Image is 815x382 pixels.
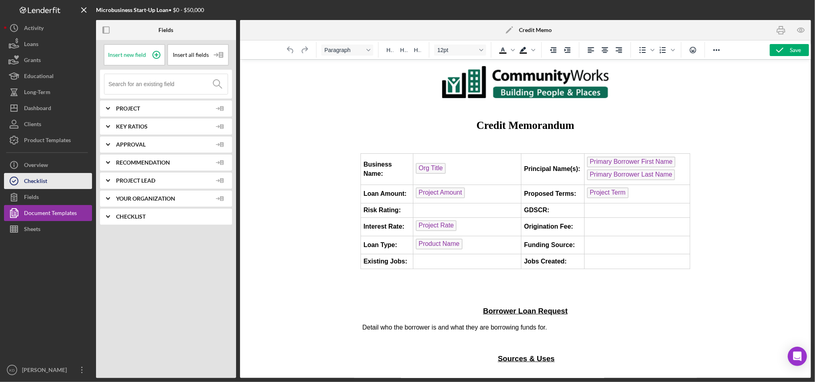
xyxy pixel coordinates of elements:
span: Insert new field [108,52,146,58]
div: [PERSON_NAME] [20,362,72,380]
text: KD [9,368,14,372]
button: Increase indent [561,44,574,56]
button: Heading 2 [397,44,410,56]
span: H2 [400,47,407,53]
div: Numbered list [656,44,676,56]
div: • $0 - $50,000 [96,7,204,13]
div: Background color Black [517,44,537,56]
b: Microbusiness Start-Up Loan [96,6,168,13]
div: Fields [159,27,174,33]
button: Redo [298,44,311,56]
div: Text color Black [496,44,516,56]
button: Undo [284,44,297,56]
span: Checklist [116,213,228,220]
div: Bullet list [636,44,656,56]
span: Key Ratios [116,123,212,130]
span: Approval [116,141,212,148]
button: Format Paragraph [321,44,373,56]
button: KD[PERSON_NAME] [4,362,92,378]
button: Emojis [686,44,700,56]
span: Insert all fields [173,52,209,58]
span: Project [116,105,212,112]
button: Reveal or hide additional toolbar items [710,44,723,56]
span: Project Lead [116,177,212,184]
button: Save [770,44,809,56]
button: Heading 3 [411,44,424,56]
iframe: Rich Text Area [354,60,697,378]
span: Recommendation [116,159,212,166]
span: H3 [414,47,421,53]
div: Save [790,44,801,56]
button: Align left [584,44,598,56]
button: Decrease indent [547,44,560,56]
button: Font size 12pt [434,44,486,56]
button: Heading 1 [383,44,396,56]
span: 12pt [437,47,477,53]
b: Credit Memo [519,27,552,33]
div: Open Intercom Messenger [788,347,807,366]
button: Align right [612,44,626,56]
input: Search for an existing field [108,74,228,94]
span: Paragraph [324,47,364,53]
span: Your Organization [116,195,212,202]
